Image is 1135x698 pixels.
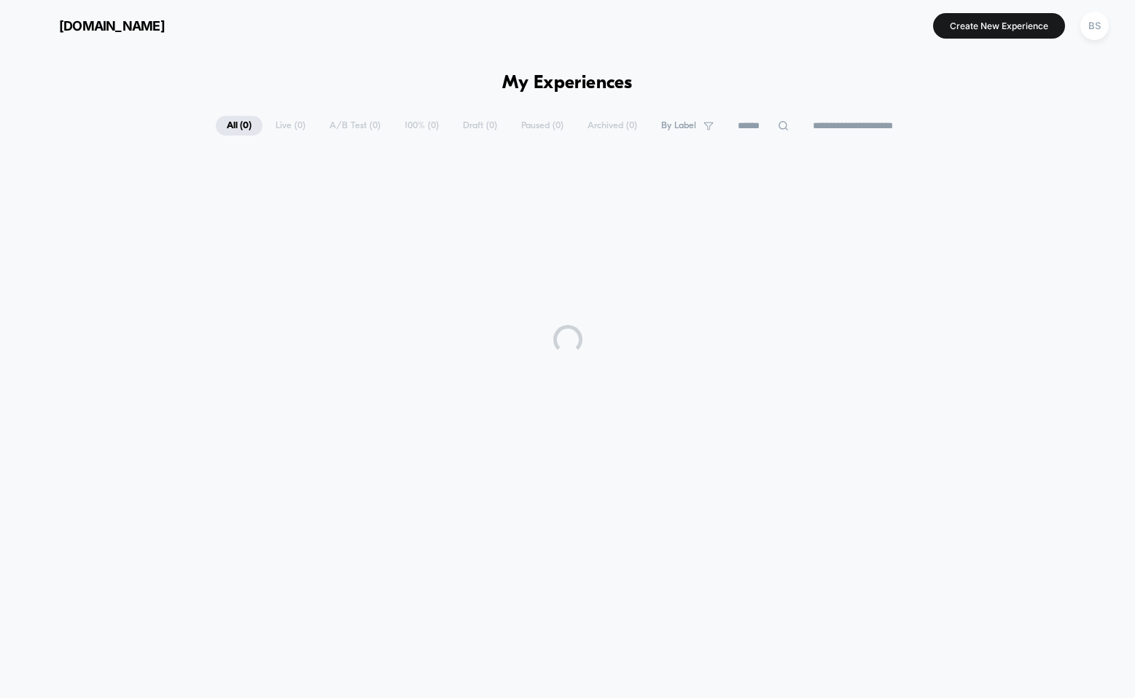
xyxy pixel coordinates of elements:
button: Create New Experience [933,13,1065,39]
h1: My Experiences [502,73,633,94]
span: All ( 0 ) [216,116,262,136]
button: BS [1076,11,1113,41]
button: [DOMAIN_NAME] [22,14,169,37]
div: BS [1080,12,1109,40]
span: By Label [661,120,696,131]
span: [DOMAIN_NAME] [59,18,165,34]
